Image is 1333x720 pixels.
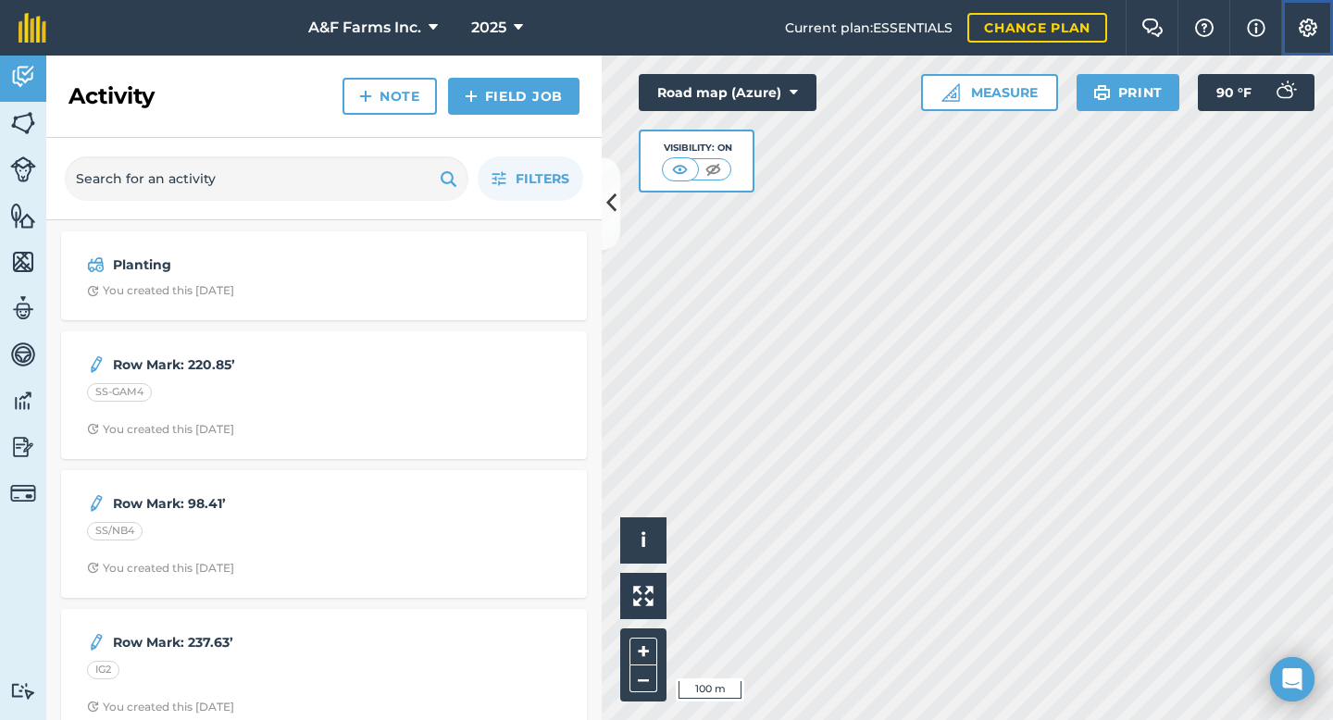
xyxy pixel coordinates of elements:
[668,160,691,179] img: svg+xml;base64,PHN2ZyB4bWxucz0iaHR0cDovL3d3dy53My5vcmcvMjAwMC9zdmciIHdpZHRoPSI1MCIgaGVpZ2h0PSI0MC...
[785,18,953,38] span: Current plan : ESSENTIALS
[87,285,99,297] img: Clock with arrow pointing clockwise
[641,528,646,552] span: i
[87,631,106,653] img: svg+xml;base64,PD94bWwgdmVyc2lvbj0iMS4wIiBlbmNvZGluZz0idXRmLTgiPz4KPCEtLSBHZW5lcmF0b3I6IEFkb2JlIE...
[1266,74,1303,111] img: svg+xml;base64,PD94bWwgdmVyc2lvbj0iMS4wIiBlbmNvZGluZz0idXRmLTgiPz4KPCEtLSBHZW5lcmF0b3I6IEFkb2JlIE...
[10,387,36,415] img: svg+xml;base64,PD94bWwgdmVyc2lvbj0iMS4wIiBlbmNvZGluZz0idXRmLTgiPz4KPCEtLSBHZW5lcmF0b3I6IEFkb2JlIE...
[19,13,46,43] img: fieldmargin Logo
[65,156,468,201] input: Search for an activity
[87,254,105,276] img: svg+xml;base64,PD94bWwgdmVyc2lvbj0iMS4wIiBlbmNvZGluZz0idXRmLTgiPz4KPCEtLSBHZW5lcmF0b3I6IEFkb2JlIE...
[87,423,99,435] img: Clock with arrow pointing clockwise
[629,665,657,692] button: –
[662,141,732,155] div: Visibility: On
[113,493,406,514] strong: Row Mark: 98.41’
[1247,17,1265,39] img: svg+xml;base64,PHN2ZyB4bWxucz0iaHR0cDovL3d3dy53My5vcmcvMjAwMC9zdmciIHdpZHRoPSIxNyIgaGVpZ2h0PSIxNy...
[1216,74,1252,111] span: 90 ° F
[87,422,234,437] div: You created this [DATE]
[10,248,36,276] img: svg+xml;base64,PHN2ZyB4bWxucz0iaHR0cDovL3d3dy53My5vcmcvMjAwMC9zdmciIHdpZHRoPSI1NiIgaGVpZ2h0PSI2MC...
[87,383,152,402] div: SS-GAM4
[471,17,506,39] span: 2025
[113,354,406,375] strong: Row Mark: 220.85’
[87,492,106,515] img: svg+xml;base64,PD94bWwgdmVyc2lvbj0iMS4wIiBlbmNvZGluZz0idXRmLTgiPz4KPCEtLSBHZW5lcmF0b3I6IEFkb2JlIE...
[921,74,1058,111] button: Measure
[359,85,372,107] img: svg+xml;base64,PHN2ZyB4bWxucz0iaHR0cDovL3d3dy53My5vcmcvMjAwMC9zdmciIHdpZHRoPSIxNCIgaGVpZ2h0PSIyNC...
[87,701,99,713] img: Clock with arrow pointing clockwise
[343,78,437,115] a: Note
[72,242,576,309] a: PlantingClock with arrow pointing clockwiseYou created this [DATE]
[967,13,1107,43] a: Change plan
[69,81,155,111] h2: Activity
[1093,81,1111,104] img: svg+xml;base64,PHN2ZyB4bWxucz0iaHR0cDovL3d3dy53My5vcmcvMjAwMC9zdmciIHdpZHRoPSIxOSIgaGVpZ2h0PSIyNC...
[1198,74,1314,111] button: 90 °F
[87,562,99,574] img: Clock with arrow pointing clockwise
[10,682,36,700] img: svg+xml;base64,PD94bWwgdmVyc2lvbj0iMS4wIiBlbmNvZGluZz0idXRmLTgiPz4KPCEtLSBHZW5lcmF0b3I6IEFkb2JlIE...
[87,522,143,540] div: SS/NB4
[10,480,36,506] img: svg+xml;base64,PD94bWwgdmVyc2lvbj0iMS4wIiBlbmNvZGluZz0idXRmLTgiPz4KPCEtLSBHZW5lcmF0b3I6IEFkb2JlIE...
[72,481,576,587] a: Row Mark: 98.41’SS/NB4Clock with arrow pointing clockwiseYou created this [DATE]
[1141,19,1164,37] img: Two speech bubbles overlapping with the left bubble in the forefront
[629,638,657,665] button: +
[87,661,119,679] div: IG2
[516,168,569,189] span: Filters
[478,156,583,201] button: Filters
[87,700,234,714] div: You created this [DATE]
[465,85,478,107] img: svg+xml;base64,PHN2ZyB4bWxucz0iaHR0cDovL3d3dy53My5vcmcvMjAwMC9zdmciIHdpZHRoPSIxNCIgaGVpZ2h0PSIyNC...
[87,561,234,576] div: You created this [DATE]
[72,342,576,448] a: Row Mark: 220.85’SS-GAM4Clock with arrow pointing clockwiseYou created this [DATE]
[10,156,36,182] img: svg+xml;base64,PD94bWwgdmVyc2lvbj0iMS4wIiBlbmNvZGluZz0idXRmLTgiPz4KPCEtLSBHZW5lcmF0b3I6IEFkb2JlIE...
[10,341,36,368] img: svg+xml;base64,PD94bWwgdmVyc2lvbj0iMS4wIiBlbmNvZGluZz0idXRmLTgiPz4KPCEtLSBHZW5lcmF0b3I6IEFkb2JlIE...
[10,109,36,137] img: svg+xml;base64,PHN2ZyB4bWxucz0iaHR0cDovL3d3dy53My5vcmcvMjAwMC9zdmciIHdpZHRoPSI1NiIgaGVpZ2h0PSI2MC...
[440,168,457,190] img: svg+xml;base64,PHN2ZyB4bWxucz0iaHR0cDovL3d3dy53My5vcmcvMjAwMC9zdmciIHdpZHRoPSIxOSIgaGVpZ2h0PSIyNC...
[10,63,36,91] img: svg+xml;base64,PD94bWwgdmVyc2lvbj0iMS4wIiBlbmNvZGluZz0idXRmLTgiPz4KPCEtLSBHZW5lcmF0b3I6IEFkb2JlIE...
[620,517,666,564] button: i
[10,202,36,230] img: svg+xml;base64,PHN2ZyB4bWxucz0iaHR0cDovL3d3dy53My5vcmcvMjAwMC9zdmciIHdpZHRoPSI1NiIgaGVpZ2h0PSI2MC...
[308,17,421,39] span: A&F Farms Inc.
[1077,74,1180,111] button: Print
[1297,19,1319,37] img: A cog icon
[87,283,234,298] div: You created this [DATE]
[113,632,406,652] strong: Row Mark: 237.63’
[1193,19,1215,37] img: A question mark icon
[87,354,106,376] img: svg+xml;base64,PD94bWwgdmVyc2lvbj0iMS4wIiBlbmNvZGluZz0idXRmLTgiPz4KPCEtLSBHZW5lcmF0b3I6IEFkb2JlIE...
[10,294,36,322] img: svg+xml;base64,PD94bWwgdmVyc2lvbj0iMS4wIiBlbmNvZGluZz0idXRmLTgiPz4KPCEtLSBHZW5lcmF0b3I6IEFkb2JlIE...
[448,78,579,115] a: Field Job
[639,74,816,111] button: Road map (Azure)
[1270,657,1314,701] div: Open Intercom Messenger
[702,160,725,179] img: svg+xml;base64,PHN2ZyB4bWxucz0iaHR0cDovL3d3dy53My5vcmcvMjAwMC9zdmciIHdpZHRoPSI1MCIgaGVpZ2h0PSI0MC...
[10,433,36,461] img: svg+xml;base64,PD94bWwgdmVyc2lvbj0iMS4wIiBlbmNvZGluZz0idXRmLTgiPz4KPCEtLSBHZW5lcmF0b3I6IEFkb2JlIE...
[941,83,960,102] img: Ruler icon
[633,586,654,606] img: Four arrows, one pointing top left, one top right, one bottom right and the last bottom left
[113,254,406,275] strong: Planting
